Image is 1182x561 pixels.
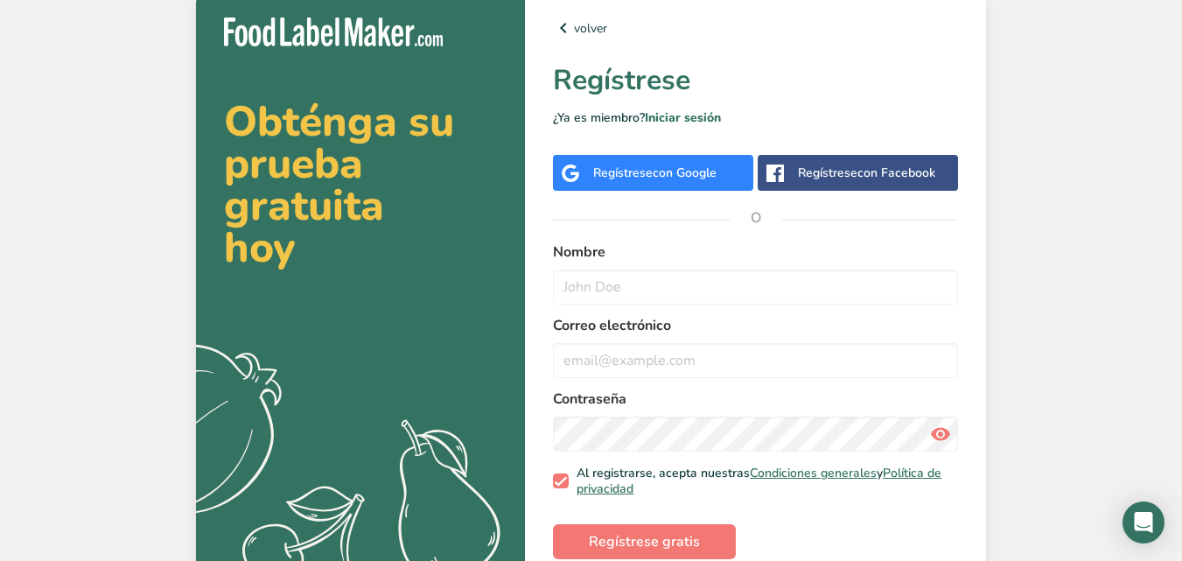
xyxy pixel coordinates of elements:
a: Iniciar sesión [645,109,721,126]
div: Regístrese [798,164,935,182]
span: O [730,192,782,244]
img: Food Label Maker [224,18,443,46]
button: Regístrese gratis [553,524,736,559]
a: Política de privacidad [577,465,941,497]
span: con Google [653,165,717,181]
label: Nombre [553,242,958,263]
div: Regístrese [593,164,717,182]
span: con Facebook [857,165,935,181]
label: Correo electrónico [553,315,958,336]
a: Condiciones generales [750,465,877,481]
h1: Regístrese [553,60,958,102]
input: John Doe [553,270,958,305]
label: Contraseña [553,389,958,410]
span: Regístrese gratis [589,531,700,552]
div: Open Intercom Messenger [1123,501,1165,543]
span: Al registrarse, acepta nuestras y [569,466,952,496]
input: email@example.com [553,343,958,378]
p: ¿Ya es miembro? [553,109,958,127]
a: volver [553,18,958,39]
h2: Obténga su prueba gratuita hoy [224,101,497,269]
